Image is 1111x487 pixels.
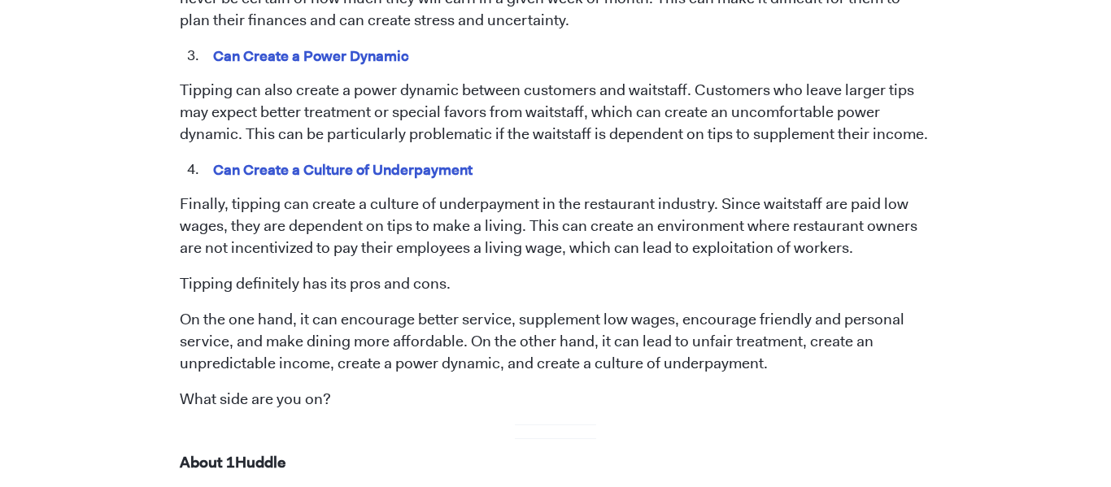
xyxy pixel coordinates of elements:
p: Finally, tipping can create a culture of underpayment in the restaurant industry. Since waitstaff... [180,193,932,259]
p: Tipping definitely has its pros and cons. [180,273,932,295]
p: What side are you on? [180,389,932,411]
strong: About 1Huddle [180,452,285,472]
p: On the one hand, it can encourage better service, supplement low wages, encourage friendly and pe... [180,309,932,375]
p: Tipping can also create a power dynamic between customers and waitstaff. Customers who leave larg... [180,80,932,146]
mark: Can Create a Power Dynamic [211,43,412,68]
mark: Can Create a Culture of Underpayment [211,157,476,182]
